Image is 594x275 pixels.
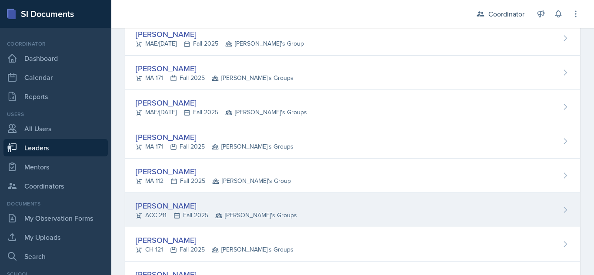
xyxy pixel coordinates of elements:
[125,193,580,227] a: [PERSON_NAME] ACC 211Fall 2025 [PERSON_NAME]'s Groups
[3,88,108,105] a: Reports
[212,142,294,151] span: [PERSON_NAME]'s Groups
[3,229,108,246] a: My Uploads
[3,50,108,67] a: Dashboard
[3,40,108,48] div: Coordinator
[3,177,108,195] a: Coordinators
[136,142,294,151] div: MA 171 Fall 2025
[3,69,108,86] a: Calendar
[3,120,108,137] a: All Users
[136,63,294,74] div: [PERSON_NAME]
[125,159,580,193] a: [PERSON_NAME] MA 112Fall 2025 [PERSON_NAME]'s Group
[136,234,294,246] div: [PERSON_NAME]
[136,39,304,48] div: MAE/[DATE] Fall 2025
[125,124,580,159] a: [PERSON_NAME] MA 171Fall 2025 [PERSON_NAME]'s Groups
[136,131,294,143] div: [PERSON_NAME]
[136,200,297,212] div: [PERSON_NAME]
[212,176,291,186] span: [PERSON_NAME]'s Group
[3,248,108,265] a: Search
[136,176,291,186] div: MA 112 Fall 2025
[125,90,580,124] a: [PERSON_NAME] MAE/[DATE]Fall 2025 [PERSON_NAME]'s Groups
[3,200,108,208] div: Documents
[488,9,524,19] div: Coordinator
[225,108,307,117] span: [PERSON_NAME]'s Groups
[125,56,580,90] a: [PERSON_NAME] MA 171Fall 2025 [PERSON_NAME]'s Groups
[136,97,307,109] div: [PERSON_NAME]
[125,227,580,262] a: [PERSON_NAME] CH 121Fall 2025 [PERSON_NAME]'s Groups
[3,158,108,176] a: Mentors
[225,39,304,48] span: [PERSON_NAME]'s Group
[136,166,291,177] div: [PERSON_NAME]
[136,245,294,254] div: CH 121 Fall 2025
[136,73,294,83] div: MA 171 Fall 2025
[3,209,108,227] a: My Observation Forms
[215,211,297,220] span: [PERSON_NAME]'s Groups
[136,108,307,117] div: MAE/[DATE] Fall 2025
[136,28,304,40] div: [PERSON_NAME]
[212,245,294,254] span: [PERSON_NAME]'s Groups
[3,139,108,156] a: Leaders
[136,211,297,220] div: ACC 211 Fall 2025
[3,110,108,118] div: Users
[212,73,294,83] span: [PERSON_NAME]'s Groups
[125,21,580,56] a: [PERSON_NAME] MAE/[DATE]Fall 2025 [PERSON_NAME]'s Group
